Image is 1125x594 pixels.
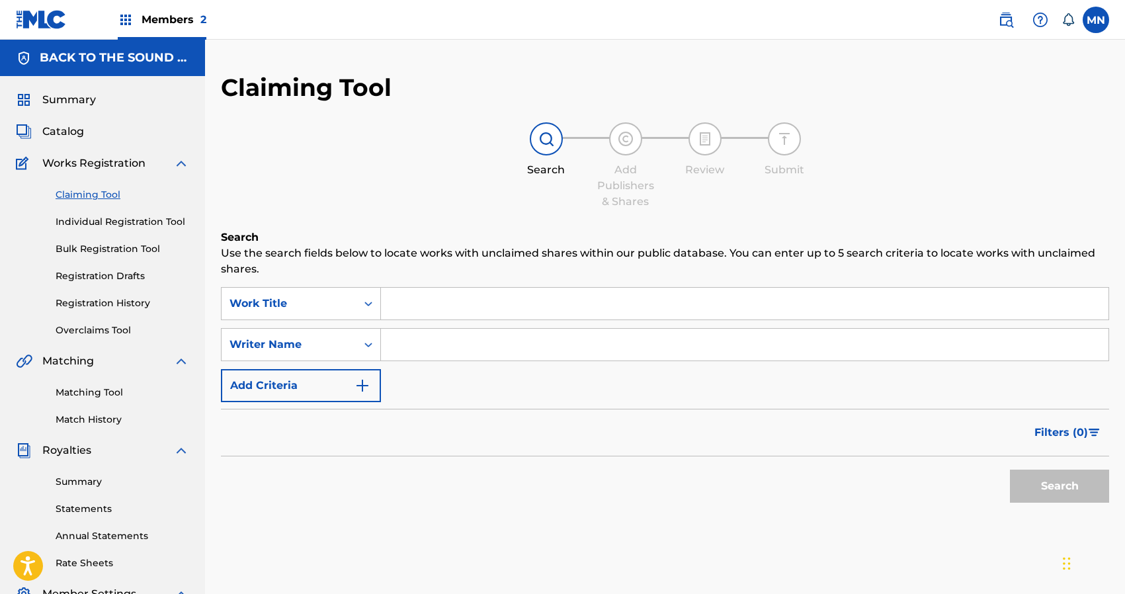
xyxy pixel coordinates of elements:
h2: Claiming Tool [221,73,392,103]
form: Search Form [221,287,1109,509]
a: Overclaims Tool [56,323,189,337]
a: Individual Registration Tool [56,215,189,229]
img: expand [173,353,189,369]
div: Work Title [229,296,349,312]
iframe: Chat Widget [1059,530,1125,594]
a: SummarySummary [16,92,96,108]
img: expand [173,155,189,171]
img: expand [173,443,189,458]
img: MLC Logo [16,10,67,29]
img: Matching [16,353,32,369]
div: Writer Name [229,337,349,353]
a: CatalogCatalog [16,124,84,140]
span: 2 [200,13,206,26]
a: Statements [56,502,189,516]
span: Summary [42,92,96,108]
img: Summary [16,92,32,108]
h5: BACK TO THE SOUND MUSIC [40,50,189,65]
img: Accounts [16,50,32,66]
a: Summary [56,475,189,489]
span: Matching [42,353,94,369]
iframe: Resource Center [1088,390,1125,496]
a: Annual Statements [56,529,189,543]
img: step indicator icon for Submit [776,131,792,147]
div: Search [513,162,579,178]
div: Add Publishers & Shares [593,162,659,210]
a: Registration History [56,296,189,310]
div: User Menu [1083,7,1109,33]
img: 9d2ae6d4665cec9f34b9.svg [354,378,370,394]
h6: Search [221,230,1109,245]
img: step indicator icon for Search [538,131,554,147]
span: Works Registration [42,155,146,171]
div: Submit [751,162,817,178]
div: Review [672,162,738,178]
img: Works Registration [16,155,33,171]
button: Filters (0) [1026,416,1109,449]
span: Royalties [42,443,91,458]
div: Notifications [1062,13,1075,26]
img: Royalties [16,443,32,458]
a: Claiming Tool [56,188,189,202]
img: step indicator icon for Review [697,131,713,147]
img: search [998,12,1014,28]
a: Bulk Registration Tool [56,242,189,256]
p: Use the search fields below to locate works with unclaimed shares within our public database. You... [221,245,1109,277]
span: Filters ( 0 ) [1034,425,1088,441]
img: Top Rightsholders [118,12,134,28]
button: Add Criteria [221,369,381,402]
a: Rate Sheets [56,556,189,570]
img: help [1032,12,1048,28]
img: step indicator icon for Add Publishers & Shares [618,131,634,147]
div: Drag [1063,544,1071,583]
a: Registration Drafts [56,269,189,283]
span: Catalog [42,124,84,140]
div: Help [1027,7,1054,33]
a: Matching Tool [56,386,189,400]
a: Public Search [993,7,1019,33]
a: Match History [56,413,189,427]
img: Catalog [16,124,32,140]
span: Members [142,12,206,27]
